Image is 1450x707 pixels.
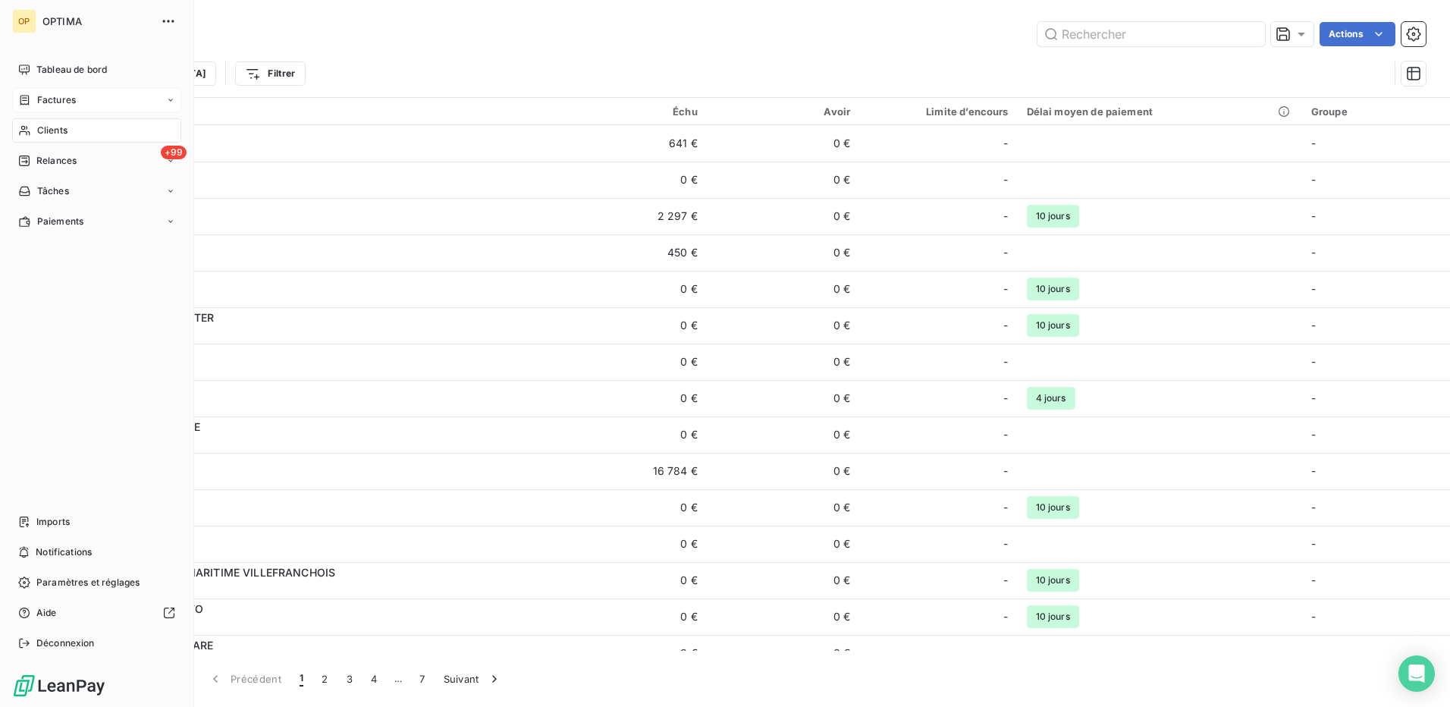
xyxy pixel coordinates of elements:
td: 0 € [554,416,706,453]
td: 2 297 € [554,198,706,234]
span: 1ADCPGCATM [105,544,545,559]
span: 10 jours [1027,314,1079,337]
span: Notifications [36,545,92,559]
span: - [1311,610,1316,623]
td: 0 € [707,125,859,162]
button: Précédent [199,663,290,695]
span: 1AFIM [105,617,545,632]
div: Groupe [1311,105,1441,118]
span: - [1003,573,1008,588]
span: - [1003,172,1008,187]
span: 10 jours [1027,496,1079,519]
span: Tableau de bord [36,63,107,77]
button: Filtrer [235,61,305,86]
span: - [1311,319,1316,332]
span: … [386,667,410,691]
span: - [1003,391,1008,406]
span: 10 jours [1027,605,1079,628]
span: Factures [37,93,76,107]
span: - [1311,464,1316,477]
button: 7 [410,663,434,695]
td: 0 € [554,271,706,307]
span: - [1003,609,1008,624]
span: Imports [36,515,70,529]
span: - [1311,428,1316,441]
td: 0 € [707,562,859,599]
td: 0 € [554,307,706,344]
span: 10 jours [1027,278,1079,300]
span: - [1003,209,1008,224]
td: 0 € [707,198,859,234]
input: Rechercher [1037,22,1265,46]
td: 0 € [707,271,859,307]
span: Déconnexion [36,636,95,650]
span: - [1311,537,1316,550]
span: 1ACLEANER [105,362,545,377]
span: 1 [300,671,303,687]
td: 0 € [554,599,706,635]
span: - [1311,209,1316,222]
td: 0 € [707,453,859,489]
span: Tâches [37,184,69,198]
span: - [1003,536,1008,551]
div: Avoir [716,105,850,118]
span: - [1003,500,1008,515]
span: - [1003,354,1008,369]
button: 3 [337,663,362,695]
td: 0 € [554,380,706,416]
span: +99 [161,146,187,159]
span: - [1311,646,1316,659]
td: 0 € [707,307,859,344]
span: Paiements [37,215,83,228]
button: 2 [312,663,337,695]
td: 0 € [707,416,859,453]
span: - [1311,391,1316,404]
span: 10 jours [1027,569,1079,592]
button: 4 [362,663,386,695]
span: - [1311,173,1316,186]
span: - [1311,355,1316,368]
td: 0 € [707,489,859,526]
span: - [1003,646,1008,661]
span: - [1311,573,1316,586]
a: Aide [12,601,181,625]
button: Actions [1320,22,1395,46]
span: 10 jours [1027,205,1079,228]
td: 0 € [554,635,706,671]
div: Délai moyen de paiement [1027,105,1293,118]
span: Clients [37,124,67,137]
td: 0 € [707,162,859,198]
td: 0 € [554,526,706,562]
td: 0 € [707,526,859,562]
span: - [1311,282,1316,295]
div: OP [12,9,36,33]
td: 0 € [554,562,706,599]
span: - [1311,501,1316,514]
span: - [1003,463,1008,479]
button: Suivant [435,663,511,695]
span: 1ABUSINESS [105,325,545,341]
td: 450 € [554,234,706,271]
span: - [1311,137,1316,149]
td: 0 € [707,599,859,635]
td: 0 € [707,380,859,416]
span: 1ABECASSIS [105,289,545,304]
td: 0 € [707,635,859,671]
span: - [1311,246,1316,259]
td: 0 € [554,162,706,198]
span: 1ADB [105,507,545,523]
span: AFFRETEMENT MARITIME VILLEFRANCHOIS [105,566,335,579]
span: - [1003,245,1008,260]
span: Aide [36,606,57,620]
td: 0 € [707,234,859,271]
span: 1AFFRET [105,580,545,595]
span: OPTIMA [42,15,152,27]
span: Relances [36,154,77,168]
span: 1216MOBILIER [105,143,545,159]
span: - [1003,136,1008,151]
div: Échu [563,105,697,118]
span: Paramètres et réglages [36,576,140,589]
span: 13CX [105,180,545,195]
span: 1AB [105,253,545,268]
span: 1ABC [105,216,545,231]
